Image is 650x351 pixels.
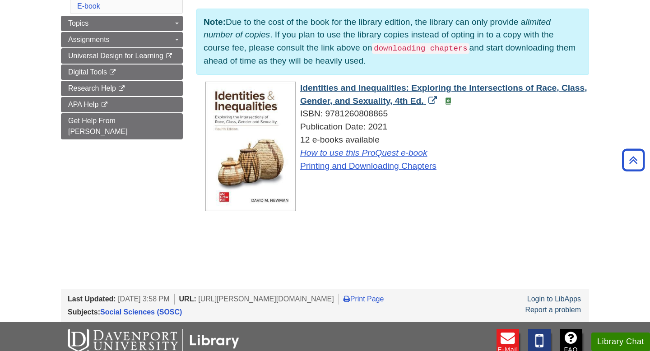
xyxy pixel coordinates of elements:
a: Printing and Downloading Chapters [300,161,436,171]
span: APA Help [68,101,98,108]
button: Library Chat [591,333,650,351]
a: Get Help From [PERSON_NAME] [61,113,183,139]
span: Universal Design for Learning [68,52,163,60]
i: This link opens in a new window [101,102,108,108]
i: This link opens in a new window [118,86,125,92]
a: Topics [61,16,183,31]
a: Universal Design for Learning [61,48,183,64]
strong: Note: [204,17,226,27]
a: Print Page [344,295,384,303]
a: Social Sciences (SOSC) [100,308,182,316]
a: Research Help [61,81,183,96]
a: E-book [77,2,100,10]
em: limited number of copies [204,17,551,40]
span: Research Help [68,84,116,92]
a: Digital Tools [61,65,183,80]
span: Digital Tools [68,68,107,76]
span: [URL][PERSON_NAME][DOMAIN_NAME] [198,295,334,303]
span: Subjects: [68,308,100,316]
img: Cover Art [205,82,296,211]
span: URL: [179,295,196,303]
i: This link opens in a new window [165,53,173,59]
i: Print Page [344,295,350,302]
img: e-Book [445,97,452,105]
code: downloading chapters [372,43,469,54]
div: 12 e-books available [205,134,589,172]
div: Publication Date: 2021 [205,120,589,134]
a: Login to LibApps [527,295,581,303]
i: This link opens in a new window [109,69,116,75]
span: Identities and Inequalities: Exploring the Intersections of Race, Class, Gender, and Sexuality, 4... [300,83,587,106]
span: Get Help From [PERSON_NAME] [68,117,128,135]
a: Back to Top [619,154,648,166]
a: APA Help [61,97,183,112]
a: Report a problem [525,306,581,314]
a: How to use this ProQuest e-book [300,148,427,157]
p: Due to the cost of the book for the library edition, the library can only provide a . If you plan... [196,9,589,75]
span: [DATE] 3:58 PM [118,295,169,303]
div: ISBN: 9781260808865 [205,107,589,120]
span: Topics [68,19,88,27]
a: Link opens in new window [300,83,587,106]
a: Assignments [61,32,183,47]
span: Last Updated: [68,295,116,303]
span: Assignments [68,36,110,43]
